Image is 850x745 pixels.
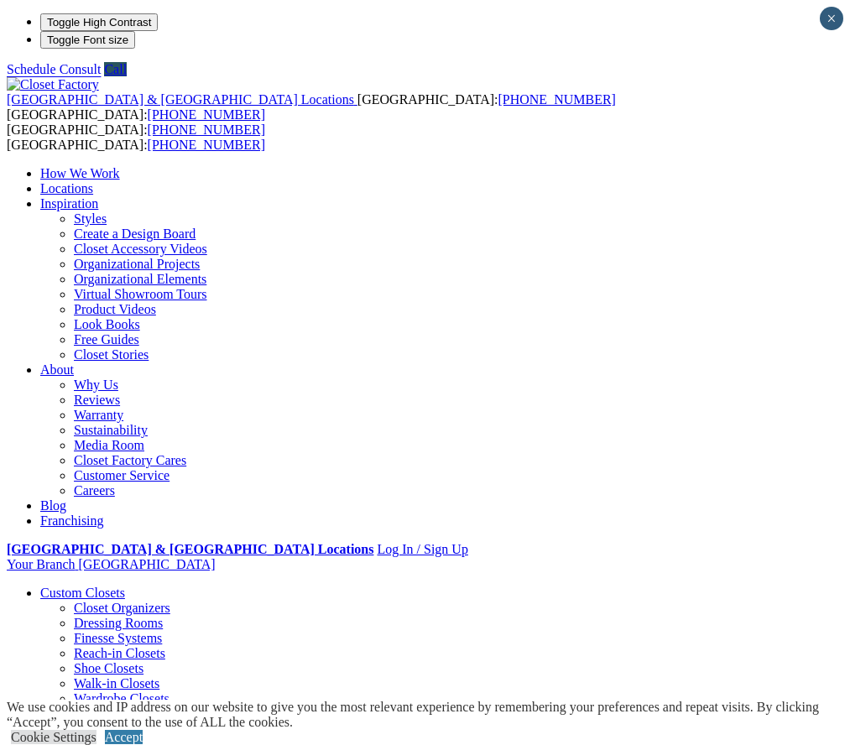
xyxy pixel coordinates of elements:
[40,31,135,49] button: Toggle Font size
[7,92,357,107] a: [GEOGRAPHIC_DATA] & [GEOGRAPHIC_DATA] Locations
[74,332,139,346] a: Free Guides
[74,691,169,706] a: Wardrobe Closets
[7,92,354,107] span: [GEOGRAPHIC_DATA] & [GEOGRAPHIC_DATA] Locations
[74,661,143,675] a: Shoe Closets
[74,483,115,498] a: Careers
[40,498,66,513] a: Blog
[7,77,99,92] img: Closet Factory
[74,378,118,392] a: Why Us
[74,227,196,241] a: Create a Design Board
[498,92,615,107] a: [PHONE_NUMBER]
[11,730,96,744] a: Cookie Settings
[74,211,107,226] a: Styles
[148,122,265,137] a: [PHONE_NUMBER]
[74,676,159,690] a: Walk-in Closets
[74,468,169,482] a: Customer Service
[74,438,144,452] a: Media Room
[7,122,265,152] span: [GEOGRAPHIC_DATA]: [GEOGRAPHIC_DATA]:
[74,272,206,286] a: Organizational Elements
[40,196,98,211] a: Inspiration
[74,423,148,437] a: Sustainability
[40,586,125,600] a: Custom Closets
[74,393,120,407] a: Reviews
[78,557,215,571] span: [GEOGRAPHIC_DATA]
[74,302,156,316] a: Product Videos
[40,362,74,377] a: About
[148,107,265,122] a: [PHONE_NUMBER]
[74,287,207,301] a: Virtual Showroom Tours
[820,7,843,30] button: Close
[105,730,143,744] a: Accept
[74,257,200,271] a: Organizational Projects
[7,700,850,730] div: We use cookies and IP address on our website to give you the most relevant experience by remember...
[47,34,128,46] span: Toggle Font size
[7,557,75,571] span: Your Branch
[7,92,616,122] span: [GEOGRAPHIC_DATA]: [GEOGRAPHIC_DATA]:
[74,347,149,362] a: Closet Stories
[377,542,467,556] a: Log In / Sign Up
[40,181,93,195] a: Locations
[74,631,162,645] a: Finesse Systems
[7,542,373,556] a: [GEOGRAPHIC_DATA] & [GEOGRAPHIC_DATA] Locations
[47,16,151,29] span: Toggle High Contrast
[74,601,170,615] a: Closet Organizers
[40,513,104,528] a: Franchising
[74,242,207,256] a: Closet Accessory Videos
[74,317,140,331] a: Look Books
[74,453,186,467] a: Closet Factory Cares
[40,166,120,180] a: How We Work
[40,13,158,31] button: Toggle High Contrast
[7,62,101,76] a: Schedule Consult
[104,62,127,76] a: Call
[7,557,216,571] a: Your Branch [GEOGRAPHIC_DATA]
[74,616,163,630] a: Dressing Rooms
[74,408,123,422] a: Warranty
[74,646,165,660] a: Reach-in Closets
[148,138,265,152] a: [PHONE_NUMBER]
